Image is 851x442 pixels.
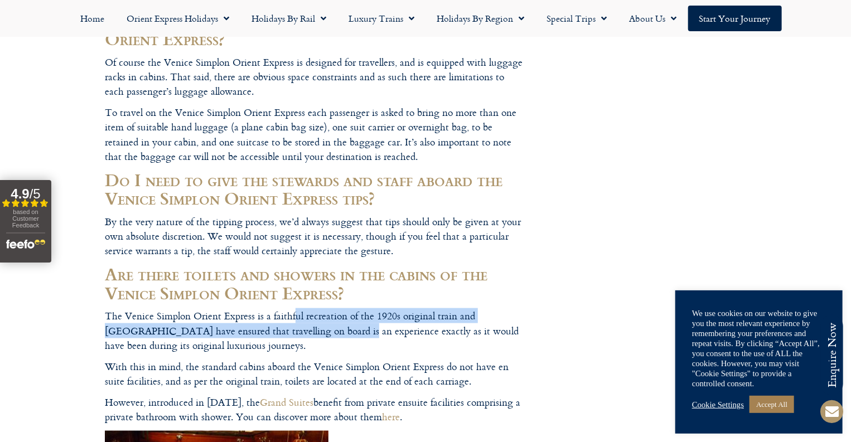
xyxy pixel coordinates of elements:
[692,400,744,410] a: Cookie Settings
[426,6,536,31] a: Holidays by Region
[105,105,523,164] p: To travel on the Venice Simplon Orient Express each passenger is asked to bring no more than one ...
[692,308,826,388] div: We use cookies on our website to give you the most relevant experience by remembering your prefer...
[105,309,523,353] p: The Venice Simplon Orient Express is a faithful recreation of the 1920s original train and [GEOGR...
[6,6,845,31] nav: Menu
[750,396,794,413] a: Accept All
[105,55,523,99] p: Of course the Venice Simplon Orient Express is designed for travellers, and is equipped with lugg...
[105,215,523,259] p: By the very nature of the tipping process, we’d always suggest that tips should only be given at ...
[116,6,241,31] a: Orient Express Holidays
[536,6,618,31] a: Special Trips
[105,360,523,389] p: With this in mind, the standard cabins aboard the Venice Simplon Orient Express do not have en su...
[382,409,400,424] a: here
[70,6,116,31] a: Home
[105,395,523,425] p: However, introduced in [DATE], the benefit from private ensuite facilities comprising a private b...
[105,261,487,305] strong: Are there toilets and showers in the cabins of the Venice Simplon Orient Express?
[105,167,502,211] strong: Do I need to give the stewards and staff aboard the Venice Simplon Orient Express tips?
[241,6,338,31] a: Holidays by Rail
[338,6,426,31] a: Luxury Trains
[260,395,313,410] a: Grand Suites
[618,6,688,31] a: About Us
[688,6,782,31] a: Start your Journey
